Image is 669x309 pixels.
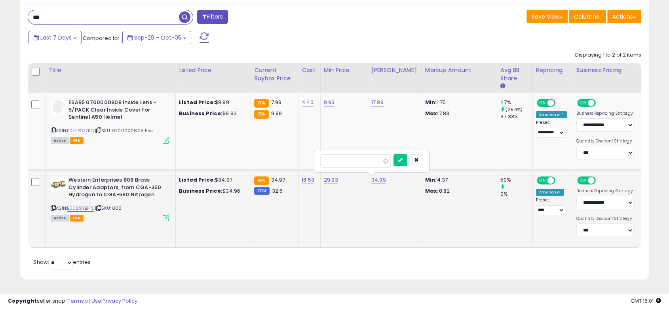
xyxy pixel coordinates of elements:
[536,111,567,118] div: Amazon AI *
[103,297,137,305] a: Privacy Policy
[51,137,69,144] span: All listings currently available for purchase on Amazon
[554,100,567,106] span: OFF
[538,100,547,106] span: ON
[49,66,172,74] div: Title
[68,176,165,201] b: Western Enterprises 808 Brass Cylinder Adaptors, from CGA-350 Hydrogen to CGA-580 Nitrogen
[536,197,567,215] div: Preset:
[594,100,607,106] span: OFF
[51,176,67,192] img: 31JQNzcOSSL._SL40_.jpg
[500,99,532,106] div: 47%
[68,99,165,123] b: ESAB5 0700000808 Inside Lens - 5/PACK Clear Inside Cover for Sentinel A50 Helmet
[271,176,285,184] span: 34.97
[536,120,567,138] div: Preset:
[179,66,247,74] div: Listed Price
[254,187,270,195] small: FBM
[554,177,567,184] span: OFF
[179,99,245,106] div: $9.99
[500,113,532,120] div: 37.33%
[51,215,69,222] span: All listings currently available for purchase on Amazon
[34,258,91,266] span: Show: entries
[95,127,153,134] span: | SKU: 0700000808 5ea
[500,83,505,90] small: Avg BB Share.
[425,187,439,195] strong: Max:
[83,34,119,42] span: Compared to:
[197,10,228,24] button: Filters
[425,99,491,106] p: 1.75
[122,31,191,44] button: Sep-29 - Oct-05
[40,34,72,42] span: Last 7 Days
[95,205,122,211] span: | SKU: 808
[179,187,222,195] b: Business Price:
[272,187,283,195] span: 32.5
[578,177,588,184] span: ON
[254,176,269,185] small: FBA
[324,66,365,74] div: Min Price
[500,176,532,184] div: 50%
[51,99,67,115] img: 31-rkCF8zIL._SL40_.jpg
[302,99,314,106] a: 4.40
[51,176,169,220] div: ASIN:
[607,10,641,23] button: Actions
[594,177,607,184] span: OFF
[631,297,661,305] span: 2025-10-13 16:01 GMT
[425,110,439,117] strong: Max:
[500,66,529,83] div: Avg BB Share
[500,191,532,198] div: 0%
[576,138,634,144] label: Quantity Discount Strategy:
[254,99,269,108] small: FBA
[8,298,137,305] div: seller snap | |
[67,127,94,134] a: B074PC77KQ
[576,111,634,116] label: Business Repricing Strategy:
[254,66,295,83] div: Current Buybox Price
[271,99,281,106] span: 7.99
[134,34,181,42] span: Sep-29 - Oct-05
[254,110,269,119] small: FBA
[575,51,641,59] div: Displaying 1 to 2 of 2 items
[324,176,338,184] a: 29.93
[536,66,570,74] div: Repricing
[271,110,282,117] span: 9.99
[576,216,634,222] label: Quantity Discount Strategy:
[576,66,657,74] div: Business Pricing
[425,188,491,195] p: 8.82
[324,99,335,106] a: 9.93
[70,137,84,144] span: FBA
[425,176,437,184] strong: Min:
[51,99,169,143] div: ASIN:
[578,100,588,106] span: ON
[425,66,494,74] div: Markup Amount
[179,176,245,184] div: $34.97
[8,297,37,305] strong: Copyright
[179,176,215,184] b: Listed Price:
[574,13,599,21] span: Columns
[302,176,314,184] a: 18.53
[302,66,317,74] div: Cost
[538,177,547,184] span: ON
[371,66,418,74] div: [PERSON_NAME]
[67,205,94,212] a: B0029YB1FS
[425,99,437,106] strong: Min:
[569,10,606,23] button: Columns
[29,31,82,44] button: Last 7 Days
[68,297,101,305] a: Terms of Use
[371,99,384,106] a: 17.99
[179,110,222,117] b: Business Price:
[425,176,491,184] p: 4.37
[526,10,568,23] button: Save View
[179,188,245,195] div: $34.96
[179,110,245,117] div: $9.93
[536,189,564,196] div: Amazon AI
[506,106,523,113] small: (25.9%)
[425,110,491,117] p: 7.83
[371,176,386,184] a: 34.99
[179,99,215,106] b: Listed Price:
[576,188,634,194] label: Business Repricing Strategy:
[70,215,84,222] span: FBA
